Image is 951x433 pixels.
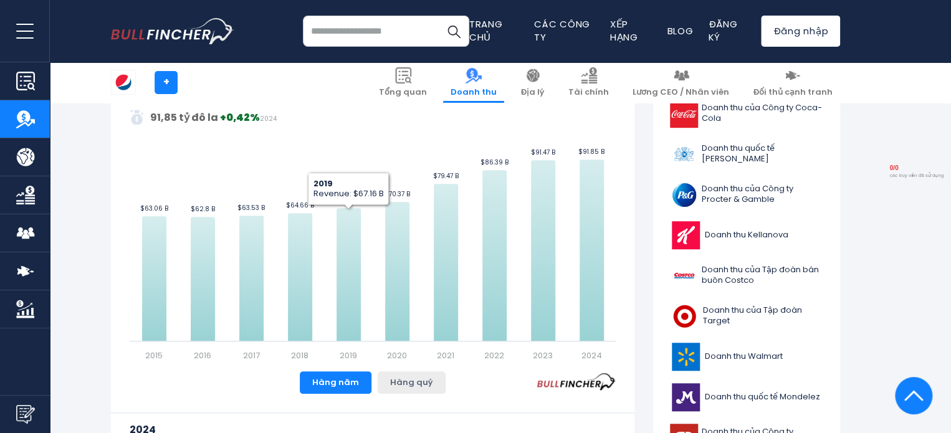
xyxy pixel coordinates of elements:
[667,24,693,37] a: Blog
[390,376,433,388] font: Hàng quý
[670,343,701,371] img: Biểu tượng WMT
[533,350,553,361] text: 2023
[561,62,616,103] a: Tài chính
[111,18,234,44] a: Đi đến trang chủ
[705,350,783,362] font: Doanh thu Walmart
[220,110,260,125] font: +0,42%
[670,140,698,168] img: Logo Thủ tướng
[633,86,729,98] font: Lương CEO / Nhân viên
[662,299,831,333] a: Doanh thu của Tập đoàn Target
[336,196,361,205] text: $67.16 B
[708,17,737,44] a: Đăng ký
[150,110,218,125] font: 91,85 tỷ đô la
[443,62,504,103] a: Doanh thu
[378,371,446,394] button: Hàng quý
[312,376,359,388] font: Hàng năm
[513,62,552,103] a: Địa lý
[437,350,454,361] text: 2021
[670,181,698,209] img: Biểu tượng PG
[387,350,407,361] text: 2020
[702,264,819,286] font: Doanh thu của Tập đoàn bán buôn Costco
[761,16,840,47] a: Đăng nhập
[662,97,831,131] a: Doanh thu của Công ty Coca-Cola
[610,17,638,44] a: Xếp hạng
[237,203,265,212] text: $63.53 B
[705,229,788,240] font: Doanh thu Kellanova
[670,302,699,330] img: Biểu tượng TGT
[662,340,831,374] a: Doanh thu Walmart
[670,100,698,128] img: Logo KO
[194,350,211,361] text: 2016
[705,391,820,402] font: Doanh thu quốc tế Mondelez
[340,350,357,361] text: 2019
[662,178,831,212] a: Doanh thu của Công ty Procter & Gamble
[300,371,371,394] button: Hàng năm
[484,350,504,361] text: 2022
[145,350,163,361] text: 2015
[568,86,609,98] font: Tài chính
[670,262,698,290] img: Logo COST
[662,137,831,171] a: Doanh thu quốc tế [PERSON_NAME]
[670,383,701,411] img: Biểu tượng MDLZ
[371,62,434,103] a: Tổng quan
[385,189,410,199] text: $70.37 B
[111,18,234,44] img: logo của bullfincher
[753,86,833,98] font: Đối thủ cạnh tranh
[130,81,616,361] svg: Xu hướng doanh thu của PepsiCo
[534,17,590,44] a: Các công ty
[662,218,831,252] a: Doanh thu Kellanova
[451,86,497,98] font: Doanh thu
[112,70,135,94] img: Biểu tượng PEP
[662,380,831,414] a: Doanh thu quốc tế Mondelez
[130,110,145,125] img: addasd
[578,147,605,156] text: $91.85 B
[286,201,314,210] text: $64.66 B
[703,304,802,326] font: Doanh thu của Tập đoàn Target
[469,17,503,44] a: Trang chủ
[140,204,168,213] text: $63.06 B
[773,24,828,37] font: Đăng nhập
[191,204,215,214] text: $62.8 B
[702,102,822,124] font: Doanh thu của Công ty Coca-Cola
[670,221,701,249] img: Biểu tượng K
[702,183,793,205] font: Doanh thu của Công ty Procter & Gamble
[520,86,545,98] font: Địa lý
[625,62,737,103] a: Lương CEO / Nhân viên
[662,259,831,293] a: Doanh thu của Tập đoàn bán buôn Costco
[260,114,277,123] font: 2024
[155,71,178,94] a: +
[531,148,555,157] text: $91.47 B
[163,75,170,89] font: +
[379,86,427,98] font: Tổng quan
[745,62,840,103] a: Đối thủ cạnh tranh
[480,158,509,167] text: $86.39 B
[438,16,469,47] button: Tìm kiếm
[243,350,260,361] text: 2017
[702,142,775,164] font: Doanh thu quốc tế [PERSON_NAME]
[433,171,459,181] text: $79.47 B
[291,350,308,361] text: 2018
[581,350,602,361] text: 2024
